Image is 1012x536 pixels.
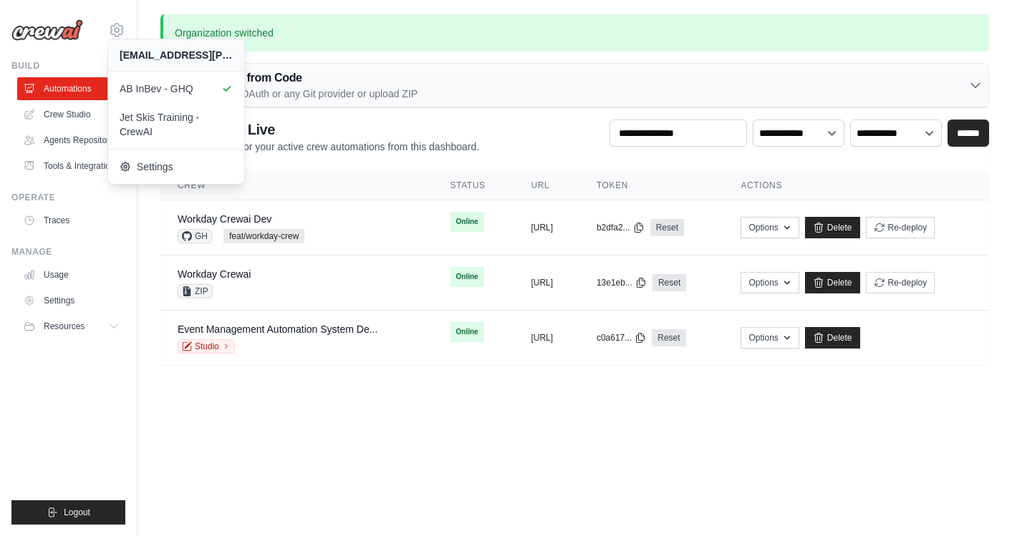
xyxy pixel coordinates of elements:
div: Build [11,60,125,72]
a: Jet Skis Training - CrewAI [108,103,244,146]
button: Re-deploy [866,217,935,238]
a: Reset [652,274,686,291]
th: Status [433,171,514,200]
a: Delete [805,217,860,238]
a: Reset [652,329,685,346]
p: GitHub OAuth or any Git provider or upload ZIP [207,87,418,101]
button: Re-deploy [866,272,935,293]
a: Settings [108,152,244,181]
a: Traces [17,209,125,232]
a: Studio [178,339,235,354]
button: Resources [17,315,125,338]
th: Actions [723,171,989,200]
a: Usage [17,263,125,286]
span: Online [450,212,484,232]
button: c0a617... [597,332,646,343]
div: Operate [11,192,125,203]
a: Tools & Integrations [17,155,125,177]
a: Event Management Automation System De... [178,323,377,335]
span: Online [450,322,484,342]
h2: Automations Live [160,120,479,140]
a: Workday Crewai [178,268,251,280]
th: Crew [160,171,433,200]
button: b2dfa2... [597,222,645,233]
button: Options [741,272,799,293]
a: Workday Crewai Dev [178,213,271,225]
a: AB InBev - GHQ [108,74,244,103]
div: Manage [11,246,125,258]
div: [EMAIL_ADDRESS][PERSON_NAME][DOMAIN_NAME] [120,48,233,62]
th: URL [514,171,579,200]
button: 13e1eb... [597,277,647,288]
a: Crew Studio [17,103,125,126]
span: AB InBev - GHQ [120,82,233,96]
button: Logout [11,500,125,525]
a: Agents Repository [17,129,125,152]
a: Automations [17,77,125,100]
p: Organization switched [160,14,989,52]
a: Delete [805,272,860,293]
span: Jet Skis Training - CrewAI [120,110,233,139]
button: Options [741,217,799,238]
th: Token [579,171,724,200]
h3: Deploy from Code [207,69,418,87]
span: GH [178,229,212,243]
a: Reset [650,219,684,236]
a: Delete [805,327,860,349]
iframe: Chat Widget [940,467,1012,536]
span: feat/workday-crew [223,229,304,243]
span: Resources [44,321,85,332]
p: Manage and monitor your active crew automations from this dashboard. [160,140,479,154]
span: Online [450,267,484,287]
a: Settings [17,289,125,312]
span: Settings [120,160,233,174]
span: ZIP [178,284,213,298]
span: Logout [64,507,90,518]
button: Options [741,327,799,349]
img: Logo [11,19,83,41]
